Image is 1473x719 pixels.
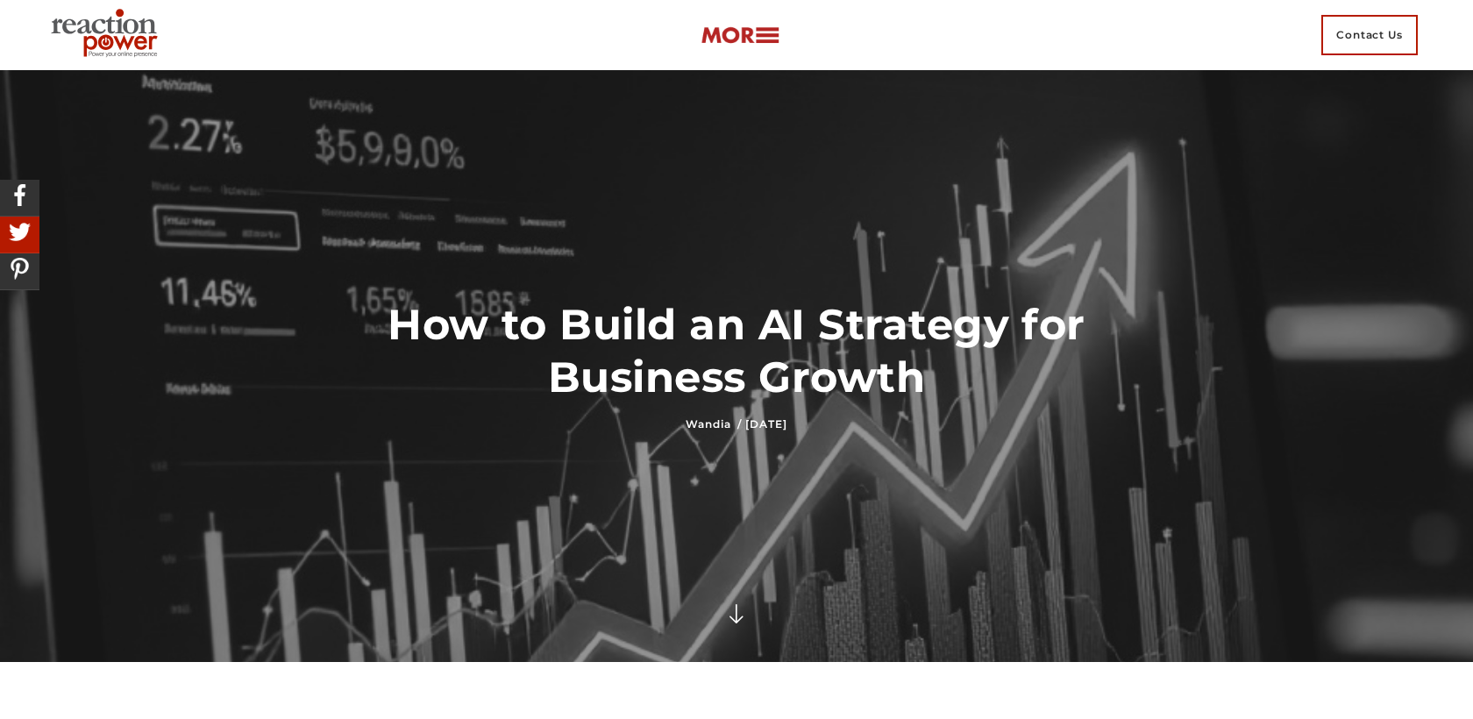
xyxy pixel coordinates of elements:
[4,180,35,210] img: Share On Facebook
[701,25,779,46] img: more-btn.png
[44,4,171,67] img: Executive Branding | Personal Branding Agency
[4,253,35,284] img: Share On Pinterest
[370,298,1104,403] h1: How to Build an AI Strategy for Business Growth
[4,217,35,247] img: Share On Twitter
[1321,15,1418,55] span: Contact Us
[745,417,786,431] time: [DATE]
[686,417,742,431] a: Wandia /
